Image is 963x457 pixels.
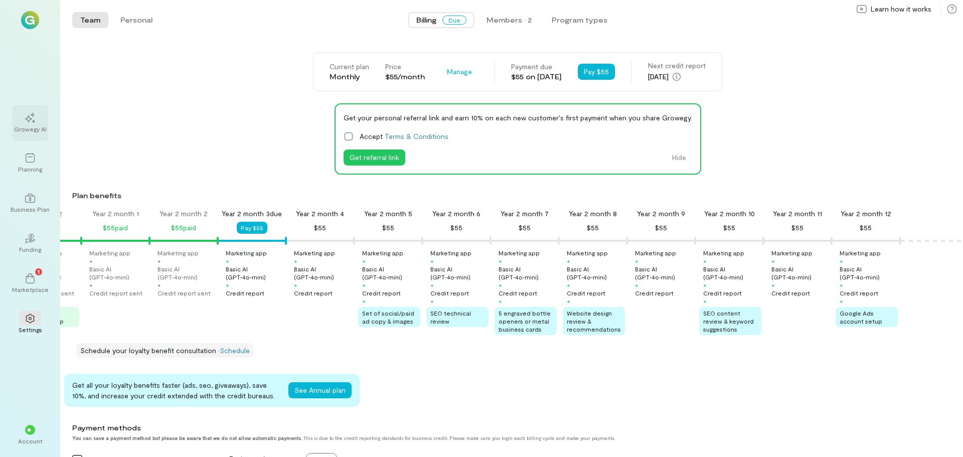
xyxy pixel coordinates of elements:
div: $55 [655,222,667,234]
div: Price [385,62,425,72]
span: Set of social/paid ad copy & images [362,310,414,325]
div: Credit report [703,289,742,297]
div: Payment methods [72,423,870,433]
div: Basic AI (GPT‑4o‑mini) [840,265,898,281]
div: + [430,257,434,265]
div: + [771,281,775,289]
div: Credit report [226,289,264,297]
div: + [567,257,570,265]
div: Credit report sent [157,289,211,297]
div: Year 2 month 9 [637,209,685,219]
div: Payment due [511,62,562,72]
div: + [294,257,297,265]
div: Settings [19,326,42,334]
div: Basic AI (GPT‑4o‑mini) [703,265,761,281]
div: Get all your loyalty benefits faster (ads, seo, giveaways), save 10%, and increase your credit ex... [72,380,280,401]
button: Get referral link [344,149,405,166]
button: Members · 2 [478,12,540,28]
div: $55 [791,222,804,234]
span: Billing [416,15,436,25]
div: $55 paid [171,222,196,234]
div: Year 2 month 5 [364,209,412,219]
div: + [635,281,638,289]
div: Marketing app [703,249,744,257]
div: Credit report [499,289,537,297]
div: $55 [587,222,599,234]
a: Settings [12,306,48,342]
div: + [499,257,502,265]
span: SEO technical review [430,310,471,325]
div: + [89,281,93,289]
div: Next credit report [648,61,706,71]
div: + [430,281,434,289]
div: Basic AI (GPT‑4o‑mini) [362,265,420,281]
div: Marketing app [294,249,335,257]
a: Terms & Conditions [385,132,448,140]
span: Learn how it works [871,4,931,14]
button: Pay $55 [237,222,267,234]
a: Schedule [220,346,250,355]
a: Planning [12,145,48,181]
span: 1 [38,267,40,276]
div: Current plan [330,62,369,72]
div: Basic AI (GPT‑4o‑mini) [157,265,216,281]
div: + [89,257,93,265]
div: $55 [382,222,394,234]
div: Credit report [362,289,401,297]
span: Manage [447,67,472,77]
div: Members · 2 [487,15,532,25]
div: Basic AI (GPT‑4o‑mini) [430,265,489,281]
div: + [703,281,707,289]
div: Year 2 month 4 [296,209,344,219]
div: Year 2 month 2 [159,209,208,219]
div: Credit report [430,289,469,297]
div: Year 2 month 3 due [222,209,282,219]
div: Year 2 month 1 [92,209,139,219]
div: Marketing app [840,249,881,257]
div: $55 [519,222,531,234]
div: Marketing app [362,249,403,257]
div: + [157,257,161,265]
button: Program types [544,12,615,28]
div: $55 [860,222,872,234]
div: Credit report [635,289,674,297]
div: Basic AI (GPT‑4o‑mini) [226,265,284,281]
span: Accept [360,131,448,141]
div: + [362,257,366,265]
div: + [157,281,161,289]
div: + [840,281,843,289]
div: Marketing app [430,249,471,257]
button: Manage [441,64,478,80]
div: Year 2 month 6 [432,209,480,219]
div: $55 [314,222,326,234]
div: Credit report sent [89,289,142,297]
button: Personal [112,12,160,28]
div: Year 2 month 8 [569,209,617,219]
div: Plan benefits [72,191,959,201]
div: + [294,281,297,289]
a: Growegy AI [12,105,48,141]
div: Year 2 month 7 [501,209,549,219]
button: Team [72,12,108,28]
div: $55 [450,222,462,234]
a: Business Plan [12,185,48,221]
div: Funding [19,245,41,253]
div: [DATE] [648,71,706,83]
div: Credit report [771,289,810,297]
div: $55 paid [103,222,128,234]
span: Due [442,16,466,25]
div: + [703,257,707,265]
div: + [362,297,366,305]
span: Schedule your loyalty benefit consultation · [80,346,220,355]
div: Business Plan [11,205,50,213]
div: Basic AI (GPT‑4o‑mini) [294,265,352,281]
button: See Annual plan [288,382,352,398]
div: + [840,297,843,305]
div: Credit report [294,289,333,297]
span: 5 engraved bottle openers or metal business cards [499,310,551,333]
div: Account [18,437,43,445]
span: Google Ads account setup [840,310,882,325]
div: Year 2 month 10 [704,209,755,219]
button: BillingDue [408,12,474,28]
div: Marketing app [499,249,540,257]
